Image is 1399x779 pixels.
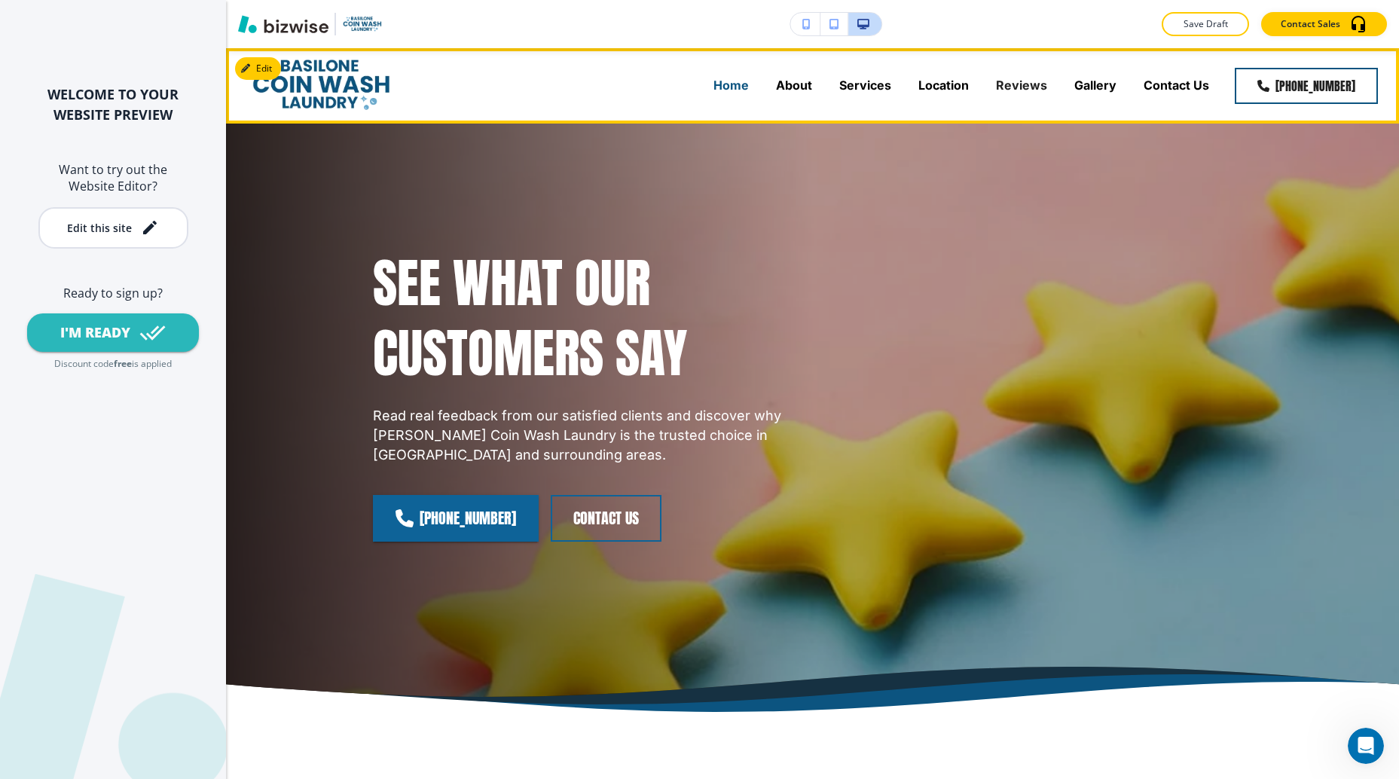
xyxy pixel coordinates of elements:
h6: Want to try out the Website Editor? [24,161,202,195]
a: [PHONE_NUMBER] [373,495,539,542]
p: Save Draft [1181,17,1229,31]
button: Save Draft [1162,12,1249,36]
p: Home [713,77,749,94]
button: I'M READY [27,313,199,352]
p: Gallery [1074,77,1116,94]
img: Basilone Coin Wash Laundry [249,53,395,117]
h2: WELCOME TO YOUR WEBSITE PREVIEW [24,84,202,125]
p: Location [918,77,969,94]
p: is applied [132,358,172,371]
p: Contact Sales [1281,17,1340,31]
a: [PHONE_NUMBER] [1235,68,1378,104]
h6: Ready to sign up? [24,285,202,301]
div: I'M READY [60,323,130,342]
p: free [114,358,132,371]
p: SEE WHAT OUR CUSTOMERS SAY [373,248,795,388]
p: Discount code [54,358,114,371]
button: Contact Sales [1261,12,1387,36]
button: Edit this site [38,207,188,249]
p: About [776,77,812,94]
img: Your Logo [342,15,383,32]
p: Reviews [996,77,1047,94]
button: Contact us [551,495,661,542]
p: Contact Us [1144,77,1209,94]
div: Edit this site [67,222,132,234]
p: Read real feedback from our satisfied clients and discover why [PERSON_NAME] Coin Wash Laundry is... [373,406,795,465]
button: Edit [235,57,281,80]
iframe: Intercom live chat [1348,728,1384,764]
img: Bizwise Logo [238,15,328,33]
p: Services [839,77,891,94]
